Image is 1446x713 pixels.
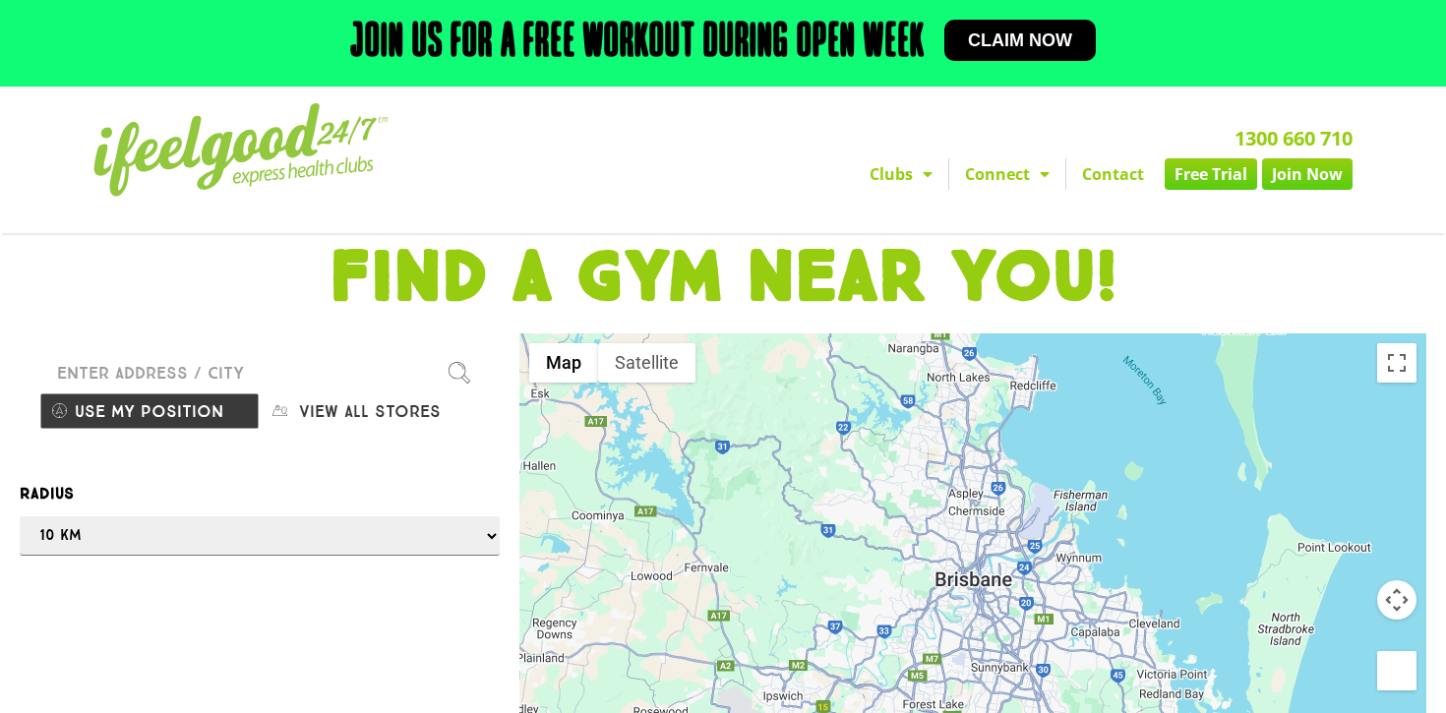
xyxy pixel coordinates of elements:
[944,20,1096,61] a: Claim now
[968,31,1072,49] span: Claim now
[949,158,1065,190] a: Connect
[1066,158,1160,190] a: Contact
[529,343,598,383] button: Show street map
[1235,125,1353,151] a: 1300 660 710
[598,343,695,383] button: Show satellite imagery
[1165,158,1257,190] a: Free Trial
[10,243,1436,314] h1: FIND A GYM NEAR YOU!
[1262,158,1353,190] a: Join Now
[854,158,948,190] a: Clubs
[1377,343,1416,383] button: Toggle fullscreen view
[1377,580,1416,620] button: Map camera controls
[39,392,260,430] button: Use my position
[1377,651,1416,690] button: Drag Pegman onto the map to open Street View
[20,481,500,506] label: Radius
[541,158,1353,190] nav: Menu
[260,392,480,430] button: View all stores
[449,362,470,384] img: search.svg
[350,20,925,67] h2: Join us for a free workout during open week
